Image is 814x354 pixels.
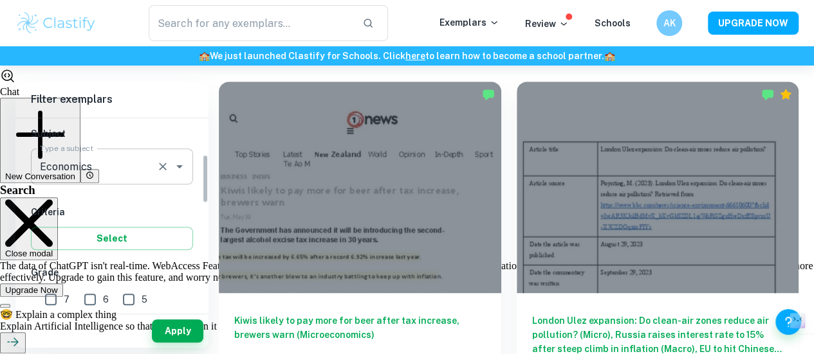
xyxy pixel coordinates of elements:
[152,319,203,342] button: Apply
[199,51,210,61] span: 🏫
[171,157,189,175] button: Open
[482,88,495,101] img: Marked
[779,88,792,101] div: Premium
[142,292,147,306] span: 5
[761,88,774,101] img: Marked
[3,49,811,63] h6: We just launched Clastify for Schools. Click to learn how to become a school partner.
[31,205,193,219] h6: Criteria
[525,17,569,31] p: Review
[439,15,499,30] p: Exemplars
[405,51,425,61] a: here
[64,292,69,306] span: 7
[604,51,615,61] span: 🏫
[775,309,801,335] button: Help and Feedback
[656,10,682,36] button: AK
[103,292,109,306] span: 6
[15,82,208,118] h6: Filter exemplars
[40,143,93,154] label: Type a subject
[31,227,193,250] button: Select
[708,12,799,35] button: UPGRADE NOW
[149,5,352,41] input: Search for any exemplars...
[15,10,97,36] img: Clastify logo
[5,249,53,258] span: Close modal
[5,172,75,181] span: New Conversation
[31,265,193,279] h6: Grade
[31,127,193,141] h6: Subject
[662,16,677,30] h6: AK
[154,157,172,175] button: Clear
[595,18,631,28] a: Schools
